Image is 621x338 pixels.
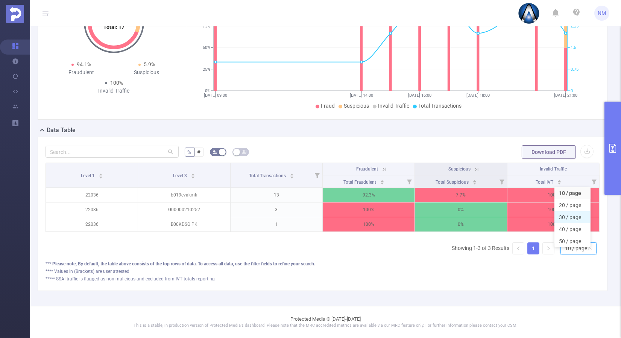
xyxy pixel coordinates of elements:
li: 50 / page [554,235,591,247]
i: icon: caret-down [380,181,384,184]
span: Total Transactions [418,103,462,109]
span: Total Suspicious [436,180,470,185]
span: Fraud [321,103,335,109]
tspan: 75% [203,24,210,29]
div: Invalid Traffic [81,87,147,95]
p: 100% [507,188,599,202]
p: 0% [415,217,507,231]
p: b019cvakmk [138,188,230,202]
div: Sort [472,179,477,183]
i: icon: caret-down [99,175,103,178]
span: Level 3 [173,173,188,178]
i: icon: right [546,246,551,251]
i: icon: caret-up [472,179,477,181]
div: Sort [191,172,195,177]
li: Showing 1-3 of 3 Results [452,242,509,254]
a: 1 [528,243,539,254]
span: Suspicious [448,166,471,172]
li: 1 [527,242,539,254]
i: icon: caret-down [191,175,195,178]
tspan: 25% [203,67,210,72]
span: Total IVT [536,180,554,185]
i: icon: caret-up [557,179,561,181]
p: This is a stable, in production version of Protected Media's dashboard. Please note that the MRC ... [49,323,602,329]
i: icon: left [516,246,521,251]
i: icon: caret-up [290,172,294,175]
p: 0% [415,202,507,217]
i: icon: caret-down [290,175,294,178]
i: icon: caret-up [191,172,195,175]
tspan: [DATE] 16:00 [408,93,431,98]
i: Filter menu [496,175,507,187]
div: ***** SSAI traffic is flagged as non-malicious and excluded from IVT totals reporting [46,276,600,282]
div: Suspicious [114,69,179,76]
div: Fraudulent [49,69,114,76]
span: 5.9% [144,61,155,67]
li: 30 / page [554,211,591,223]
p: 100% [323,217,415,231]
i: Filter menu [312,163,322,187]
div: 10 / page [565,243,587,254]
p: 3 [231,202,322,217]
li: 40 / page [554,223,591,235]
p: 100% [507,217,599,231]
footer: Protected Media © [DATE]-[DATE] [30,306,621,338]
li: 10 / page [554,187,591,199]
span: NM [598,6,606,21]
li: Previous Page [512,242,524,254]
p: 22036 [46,188,138,202]
p: 1 [231,217,322,231]
li: Next Page [542,242,554,254]
tspan: 0.75 [571,67,578,72]
span: % [188,149,191,155]
i: Filter menu [589,175,599,187]
span: Level 1 [81,173,96,178]
span: Invalid Traffic [378,103,409,109]
div: Sort [290,172,294,177]
div: Sort [380,179,384,183]
p: 13 [231,188,322,202]
tspan: [DATE] 18:00 [467,93,490,98]
h2: Data Table [47,126,76,135]
tspan: 0 [571,88,573,93]
span: Total Transactions [249,173,287,178]
p: 92.3% [323,188,415,202]
tspan: [DATE] 21:00 [554,93,577,98]
li: 20 / page [554,199,591,211]
p: 100% [323,202,415,217]
input: Search... [46,146,179,158]
span: Total Fraudulent [343,180,377,185]
p: 7.7% [415,188,507,202]
i: icon: caret-up [380,179,384,181]
tspan: [DATE] 14:00 [350,93,373,98]
p: 100% [507,202,599,217]
tspan: [DATE] 09:00 [204,93,227,98]
button: Download PDF [522,145,576,159]
span: 94.1% [77,61,91,67]
p: B00KDSGIPK [138,217,230,231]
tspan: 1.5 [571,46,576,50]
div: Sort [557,179,562,183]
i: icon: bg-colors [213,149,217,154]
tspan: 0% [205,88,210,93]
div: Sort [99,172,103,177]
tspan: 2.25 [571,24,578,29]
span: Invalid Traffic [540,166,567,172]
div: **** Values in (Brackets) are user attested [46,268,600,275]
img: Protected Media [6,5,24,23]
div: *** Please note, By default, the table above consists of the top rows of data. To access all data... [46,260,600,267]
i: icon: caret-down [472,181,477,184]
p: 22036 [46,217,138,231]
i: icon: down [588,246,592,251]
span: Fraudulent [356,166,378,172]
tspan: 50% [203,46,210,50]
span: Suspicious [344,103,369,109]
i: icon: caret-down [557,181,561,184]
i: Filter menu [404,175,415,187]
p: 22036 [46,202,138,217]
p: G00000210252 [138,202,230,217]
span: # [197,149,201,155]
i: icon: caret-up [99,172,103,175]
span: 100% [110,80,123,86]
i: icon: table [242,149,246,154]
